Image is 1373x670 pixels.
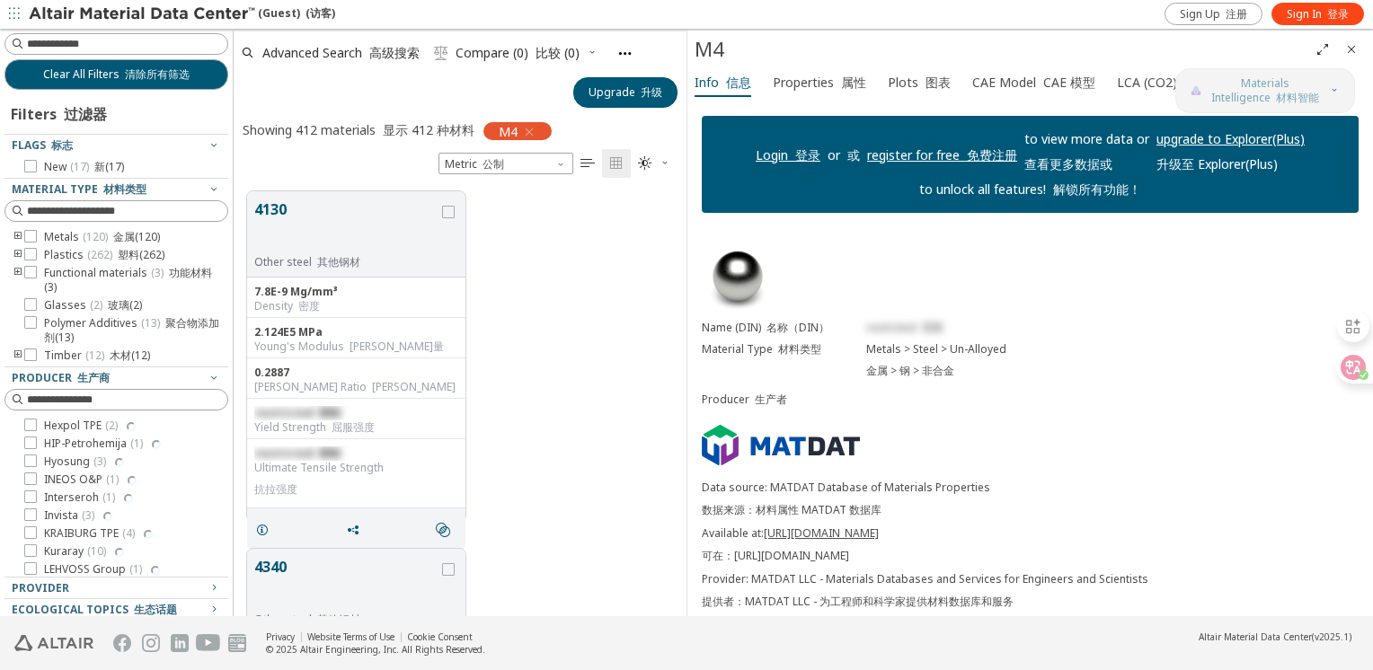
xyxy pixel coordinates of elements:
[85,348,104,363] span: ( 12 )
[641,84,662,100] font: 升级
[12,181,146,197] span: Material Type
[70,159,89,174] span: ( 17 )
[44,316,221,345] span: Polymer Additives
[602,149,631,178] button: Tile View
[141,315,160,331] span: ( 13 )
[103,181,146,197] font: 材料类型
[726,74,751,91] font: 信息
[1276,90,1319,105] font: 材料智能
[105,418,118,433] span: ( 2 )
[87,247,112,262] span: ( 262 )
[407,630,473,643] a: Cookie Consent
[44,419,139,433] span: Hexpol TPE
[254,339,458,354] div: Young's Modulus
[702,321,866,335] div: Name (DIN)
[254,285,458,299] div: 7.8E-9 Mg/mm³
[1199,630,1351,643] div: (v2025.1)
[317,254,360,269] font: 其他钢材
[926,74,951,91] font: 图表
[436,523,450,537] i: 
[1271,3,1364,25] a: Sign In 登录
[317,612,360,627] font: 其他钢材
[702,342,866,385] div: Material Type
[866,320,943,335] span: restricted
[319,445,341,461] font: 限制
[44,248,164,262] span: Plastics
[1308,35,1337,64] button: Full Screen
[4,577,228,599] button: Provider
[638,156,652,171] i: 
[4,599,228,621] button: Ecological Topics 生态话题
[94,159,124,174] font: 新(17)
[43,67,190,82] span: Clear All Filters
[319,405,341,420] font: 限制
[82,507,94,523] span: ( 3 )
[1206,76,1324,105] span: Materials Intelligence
[972,68,1095,97] span: CAE Model
[438,153,573,174] span: Metric
[110,348,150,363] font: 木材(12)
[254,198,438,255] button: 4130
[77,370,110,385] font: 生产商
[44,298,142,313] span: Glasses
[234,178,686,618] div: grid
[702,594,1014,609] font: 提供者：MATDAT LLC - 为工程师和科学家提供材料数据库和服务
[1337,35,1366,64] button: Close
[695,68,751,97] span: Info
[1199,630,1312,643] span: Altair Material Data Center
[44,472,140,487] span: INEOS O&P
[867,146,1017,163] a: register for free 免费注册
[44,315,219,345] font: 聚合物添加剂(13)
[44,266,221,295] span: Functional materials
[254,405,341,420] span: restricted
[766,320,829,335] font: 名称（DIN）
[106,472,119,487] span: ( 1 )
[702,548,849,563] font: 可在：[URL][DOMAIN_NAME]
[1156,130,1305,172] a: upgrade to Explorer(Plus)升级至 Explorer(Plus)
[254,420,458,435] div: Yield Strength
[125,66,190,82] font: 清除所有筛选
[456,47,580,59] span: Compare (0)
[12,370,110,385] span: Producer
[773,68,866,97] span: Properties
[695,35,1308,64] div: M4
[51,137,73,153] font: 标志
[122,525,135,541] span: ( 4 )
[14,635,93,651] img: Altair Engineering
[29,5,258,23] img: Altair Material Data Center
[1156,155,1278,172] font: 升级至 Explorer(Plus)
[338,512,376,548] button: Share
[820,146,867,164] p: or
[702,392,866,407] div: Producer
[254,380,458,394] div: [PERSON_NAME] Ratio
[372,379,456,394] font: [PERSON_NAME]
[247,512,285,548] button: Details
[266,643,485,656] div: © 2025 Altair Engineering, Inc. All Rights Reserved.
[795,146,820,163] font: 登录
[702,502,881,517] font: 数据来源：材料属性 MATDAT 数据库
[1053,181,1141,198] font: 解锁所有功能！
[12,580,69,595] span: Provider
[350,339,444,354] font: [PERSON_NAME]量
[113,229,160,244] font: 金属(120)
[254,366,458,380] div: 0.2887
[536,44,580,61] font: 比较 (0)
[1327,6,1349,22] font: 登录
[847,146,860,163] font: 或
[44,160,124,174] span: New
[44,454,128,469] span: Hyosung
[12,137,73,153] span: Flags
[841,74,866,91] font: 属性
[912,181,1148,198] p: to unlock all features!
[254,481,297,497] font: 抗拉强度
[266,630,295,643] a: Privacy
[573,77,678,108] button: Upgrade 升级
[756,146,820,163] a: Login 登录
[438,153,573,174] div: Unit System
[573,149,602,178] button: Table View
[755,392,787,407] font: 生产者
[44,265,212,295] font: 功能材料(3)
[4,179,228,200] button: Material Type 材料类型
[1024,155,1112,172] font: 查看更多数据或
[12,230,24,244] i: toogle group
